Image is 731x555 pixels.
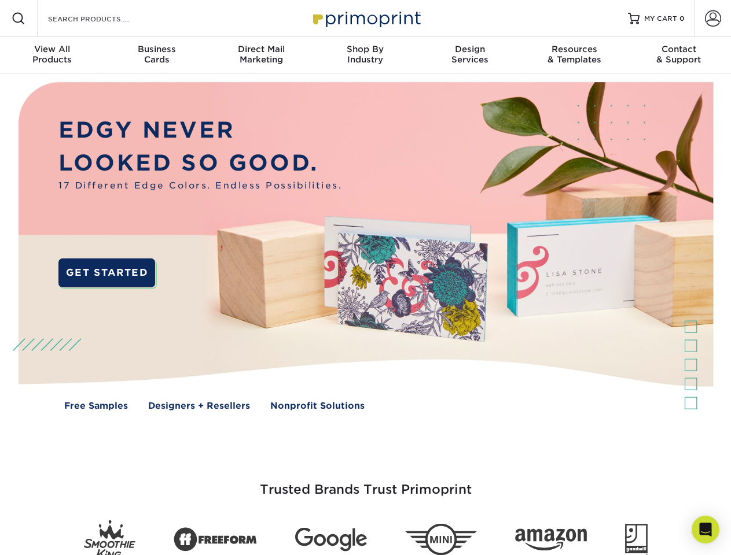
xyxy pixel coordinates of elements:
a: Resources& Templates [522,37,626,74]
span: Business [104,44,208,54]
div: Cards [104,44,208,65]
a: GET STARTED [58,258,155,287]
div: & Templates [522,44,626,65]
a: Contact& Support [627,37,731,74]
a: Free Samples [64,399,128,413]
div: Open Intercom Messenger [692,516,719,543]
span: MY CART [644,14,677,24]
a: BusinessCards [104,37,208,74]
iframe: Google Customer Reviews [3,520,98,551]
img: Primoprint [308,6,424,31]
div: & Support [627,44,731,65]
div: Services [418,44,522,65]
span: Direct Mail [209,44,313,54]
span: Contact [627,44,731,54]
h3: Trusted Brands Trust Primoprint [27,454,704,511]
span: 0 [679,14,685,23]
span: Shop By [313,44,417,54]
a: Nonprofit Solutions [270,399,365,413]
div: Marketing [209,44,313,65]
a: DesignServices [418,37,522,74]
span: 17 Different Edge Colors. Endless Possibilities. [58,179,342,193]
input: SEARCH PRODUCTS..... [47,12,160,25]
img: Amazon [515,529,587,551]
p: LOOKED SO GOOD. [58,147,342,180]
a: Shop ByIndustry [313,37,417,74]
span: Design [418,44,522,54]
a: Designers + Resellers [148,399,250,413]
span: Resources [522,44,626,54]
img: Goodwill [625,524,648,555]
p: EDGY NEVER [58,114,342,147]
img: Google [295,528,367,552]
a: Direct MailMarketing [209,37,313,74]
div: Industry [313,44,417,65]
